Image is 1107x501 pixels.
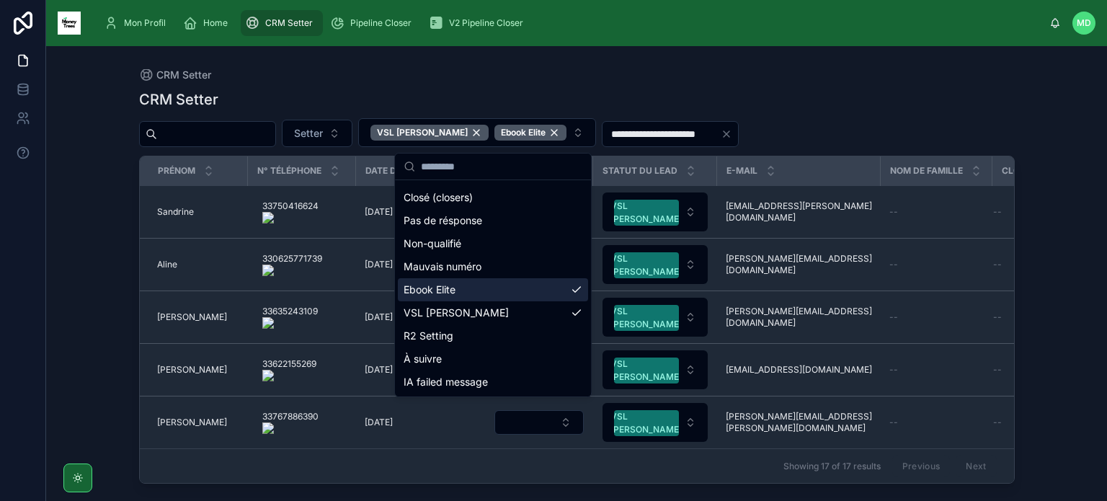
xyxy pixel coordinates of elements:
[262,265,322,276] img: actions-icon.png
[603,403,708,442] button: Select Button
[603,165,677,177] span: Statut du lead
[726,306,872,329] a: [PERSON_NAME][EMAIL_ADDRESS][DOMAIN_NAME]
[157,364,227,376] span: [PERSON_NAME]
[889,206,898,218] span: --
[157,259,177,270] span: Aline
[257,353,347,387] a: 33622155269
[993,364,1002,376] span: --
[124,17,166,29] span: Mon Profil
[262,200,319,211] onoff-telecom-ce-phone-number-wrapper: 33750416624
[365,364,393,376] span: [DATE]
[889,311,984,323] a: --
[365,364,476,376] a: [DATE]
[993,311,1002,323] span: --
[365,259,393,270] span: [DATE]
[158,165,195,177] span: Prénom
[262,253,322,264] onoff-telecom-ce-phone-number-wrapper: 330625771739
[889,417,984,428] a: --
[602,192,708,232] a: Select Button
[398,209,588,232] div: Pas de résponse
[889,417,898,428] span: --
[358,118,596,147] button: Select Button
[262,306,318,316] onoff-telecom-ce-phone-number-wrapper: 33635243109
[993,417,1002,428] span: --
[58,12,81,35] img: App logo
[993,259,1002,270] span: --
[890,165,963,177] span: Nom de famille
[99,10,176,36] a: Mon Profil
[179,10,238,36] a: Home
[602,350,708,390] a: Select Button
[262,370,316,381] img: actions-icon.png
[993,364,1083,376] a: --
[993,206,1002,218] span: --
[726,411,872,434] a: [PERSON_NAME][EMAIL_ADDRESS][PERSON_NAME][DOMAIN_NAME]
[726,364,872,376] a: [EMAIL_ADDRESS][DOMAIN_NAME]
[993,206,1083,218] a: --
[610,252,682,278] div: VSL [PERSON_NAME]
[365,206,393,218] span: [DATE]
[610,305,682,331] div: VSL [PERSON_NAME]
[602,244,708,285] a: Select Button
[398,324,588,347] div: R2 Setting
[889,311,898,323] span: --
[156,68,211,82] span: CRM Setter
[265,17,313,29] span: CRM Setter
[262,212,319,223] img: actions-icon.png
[282,120,352,147] button: Select Button
[294,126,323,141] span: Setter
[157,417,227,428] span: [PERSON_NAME]
[257,165,321,177] span: N° Téléphone
[157,206,239,218] a: Sandrine
[157,259,239,270] a: Aline
[139,68,211,82] a: CRM Setter
[203,17,228,29] span: Home
[157,311,239,323] a: [PERSON_NAME]
[726,200,872,223] span: [EMAIL_ADDRESS][PERSON_NAME][DOMAIN_NAME]
[365,206,476,218] a: [DATE]
[157,364,239,376] a: [PERSON_NAME]
[603,298,708,337] button: Select Button
[395,180,591,396] div: Suggestions
[993,311,1083,323] a: --
[139,89,218,110] h1: CRM Setter
[92,7,1049,39] div: scrollable content
[257,247,347,282] a: 330625771739
[610,200,682,226] div: VSL [PERSON_NAME]
[602,297,708,337] a: Select Button
[889,259,984,270] a: --
[157,417,239,428] a: [PERSON_NAME]
[157,206,194,218] span: Sandrine
[603,245,708,284] button: Select Button
[157,311,227,323] span: [PERSON_NAME]
[494,125,566,141] button: Unselect EBOOK_ELITE
[1077,17,1091,29] span: MD
[365,259,476,270] a: [DATE]
[726,165,757,177] span: E-mail
[365,311,393,323] span: [DATE]
[783,461,881,472] span: Showing 17 of 17 results
[494,125,566,141] div: Ebook Elite
[365,311,476,323] a: [DATE]
[398,347,588,371] div: À suivre
[449,17,523,29] span: V2 Pipeline Closer
[993,417,1083,428] a: --
[398,371,588,394] div: IA failed message
[494,409,584,435] a: Select Button
[257,300,347,334] a: 33635243109
[326,10,422,36] a: Pipeline Closer
[262,317,318,329] img: actions-icon.png
[350,17,412,29] span: Pipeline Closer
[603,350,708,389] button: Select Button
[262,422,319,434] img: actions-icon.png
[370,125,489,141] div: VSL [PERSON_NAME]
[257,405,347,440] a: 33767886390
[424,10,533,36] a: V2 Pipeline Closer
[398,278,588,301] div: Ebook Elite
[1002,165,1036,177] span: Closer
[603,192,708,231] button: Select Button
[398,301,588,324] div: VSL [PERSON_NAME]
